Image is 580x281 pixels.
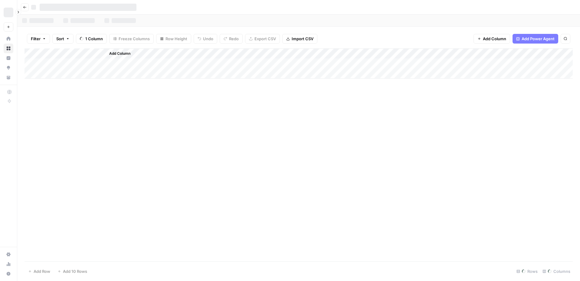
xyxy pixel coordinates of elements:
a: Usage [4,259,13,269]
button: Import CSV [282,34,317,44]
div: Rows [514,266,540,276]
button: Redo [220,34,243,44]
a: Your Data [4,73,13,82]
a: Opportunities [4,63,13,73]
button: Help + Support [4,269,13,279]
span: Add Row [34,268,50,274]
span: Undo [203,36,213,42]
a: Home [4,34,13,44]
button: Freeze Columns [109,34,154,44]
span: Freeze Columns [119,36,150,42]
span: Export CSV [254,36,276,42]
button: Undo [194,34,217,44]
button: Add Row [25,266,54,276]
button: Add 10 Rows [54,266,91,276]
span: 1 Column [85,36,103,42]
span: Filter [31,36,41,42]
button: Export CSV [245,34,280,44]
div: Columns [540,266,573,276]
span: Add Column [483,36,506,42]
a: Browse [4,44,13,53]
span: Add 10 Rows [63,268,87,274]
span: Row Height [165,36,187,42]
a: Settings [4,250,13,259]
span: Redo [229,36,239,42]
button: Row Height [156,34,191,44]
button: Sort [52,34,74,44]
span: Import CSV [292,36,313,42]
button: Filter [27,34,50,44]
span: Add Column [109,51,130,56]
span: Add Power Agent [522,36,555,42]
button: Add Power Agent [513,34,558,44]
button: 1 Column [76,34,107,44]
span: Sort [56,36,64,42]
button: Add Column [101,50,133,57]
a: Insights [4,53,13,63]
button: Add Column [474,34,510,44]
